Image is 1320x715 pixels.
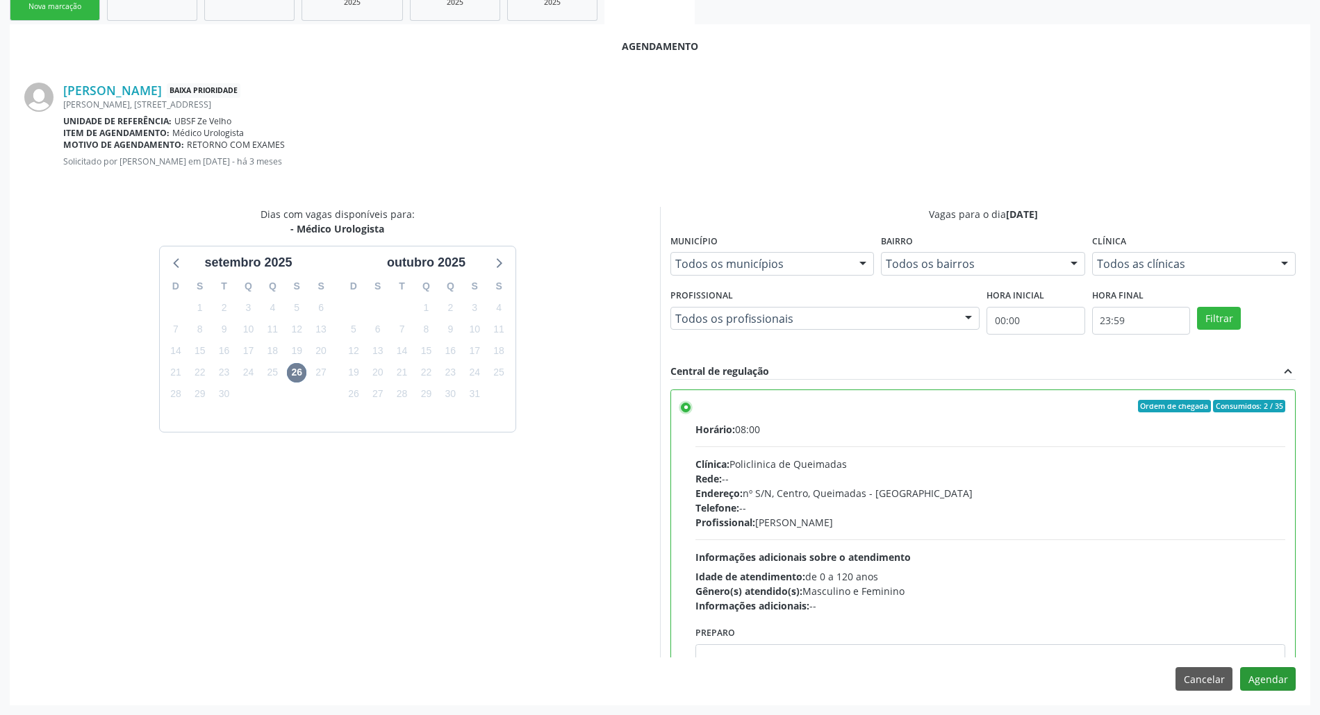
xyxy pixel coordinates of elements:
span: sexta-feira, 24 de outubro de 2025 [465,363,484,382]
div: S [365,276,390,297]
div: 08:00 [695,422,1285,437]
span: domingo, 28 de setembro de 2025 [166,385,185,404]
span: Clínica: [695,457,729,471]
span: quarta-feira, 3 de setembro de 2025 [238,298,258,317]
span: quarta-feira, 24 de setembro de 2025 [238,363,258,382]
span: domingo, 5 de outubro de 2025 [344,319,363,339]
b: Unidade de referência: [63,115,172,127]
div: S [188,276,212,297]
span: segunda-feira, 8 de setembro de 2025 [190,319,210,339]
div: Vagas para o dia [670,207,1296,221]
img: img [24,83,53,112]
span: quinta-feira, 23 de outubro de 2025 [440,363,460,382]
span: terça-feira, 14 de outubro de 2025 [393,342,412,361]
span: segunda-feira, 29 de setembro de 2025 [190,385,210,404]
span: Gênero(s) atendido(s): [695,584,802,598]
span: quinta-feira, 4 de setembro de 2025 [263,298,282,317]
span: quinta-feira, 11 de setembro de 2025 [263,319,282,339]
span: segunda-feira, 1 de setembro de 2025 [190,298,210,317]
div: S [309,276,333,297]
span: sábado, 11 de outubro de 2025 [489,319,509,339]
span: sexta-feira, 17 de outubro de 2025 [465,342,484,361]
button: Agendar [1240,667,1296,691]
div: nº S/N, Centro, Queimadas - [GEOGRAPHIC_DATA] [695,486,1285,500]
div: Agendamento [24,39,1296,53]
div: - Médico Urologista [261,221,415,236]
div: de 0 a 120 anos [695,569,1285,584]
div: Q [236,276,261,297]
span: domingo, 7 de setembro de 2025 [166,319,185,339]
div: Q [414,276,438,297]
label: Hora final [1092,285,1144,307]
label: Hora inicial [987,285,1044,307]
div: Q [261,276,285,297]
div: Central de regulação [670,364,769,379]
span: Profissional: [695,516,755,529]
span: Rede: [695,472,722,485]
span: domingo, 14 de setembro de 2025 [166,342,185,361]
span: Informações adicionais sobre o atendimento [695,550,911,564]
span: Ordem de chegada [1138,400,1211,412]
div: T [390,276,414,297]
label: Preparo [695,623,735,644]
label: Profissional [670,285,733,307]
span: Médico Urologista [172,127,244,139]
div: Q [438,276,463,297]
span: quarta-feira, 29 de outubro de 2025 [416,385,436,404]
input: Selecione o horário [1092,307,1191,335]
span: quinta-feira, 30 de outubro de 2025 [440,385,460,404]
span: segunda-feira, 13 de outubro de 2025 [368,342,388,361]
span: [DATE] [1006,208,1038,221]
span: Todos os municípios [675,257,845,271]
span: domingo, 19 de outubro de 2025 [344,363,363,382]
span: quarta-feira, 10 de setembro de 2025 [238,319,258,339]
label: Município [670,231,718,253]
b: Motivo de agendamento: [63,139,184,151]
div: [PERSON_NAME] [695,515,1285,530]
span: sexta-feira, 31 de outubro de 2025 [465,385,484,404]
div: Policlinica de Queimadas [695,457,1285,471]
div: D [342,276,366,297]
div: S [285,276,309,297]
div: -- [695,500,1285,515]
span: sexta-feira, 3 de outubro de 2025 [465,298,484,317]
div: Nova marcação [20,1,90,12]
span: Baixa Prioridade [167,83,240,98]
span: Endereço: [695,487,743,500]
span: segunda-feira, 15 de setembro de 2025 [190,342,210,361]
button: Filtrar [1197,307,1241,330]
span: sábado, 6 de setembro de 2025 [311,298,331,317]
span: Todos as clínicas [1097,257,1267,271]
span: terça-feira, 9 de setembro de 2025 [215,319,234,339]
span: terça-feira, 16 de setembro de 2025 [215,342,234,361]
span: terça-feira, 7 de outubro de 2025 [393,319,412,339]
span: sábado, 20 de setembro de 2025 [311,342,331,361]
span: Todos os profissionais [675,312,951,326]
b: Item de agendamento: [63,127,170,139]
span: segunda-feira, 22 de setembro de 2025 [190,363,210,382]
i: expand_less [1280,364,1296,379]
div: outubro 2025 [381,253,471,272]
div: D [164,276,188,297]
span: segunda-feira, 6 de outubro de 2025 [368,319,388,339]
span: sexta-feira, 5 de setembro de 2025 [287,298,306,317]
span: terça-feira, 2 de setembro de 2025 [215,298,234,317]
span: sexta-feira, 19 de setembro de 2025 [287,342,306,361]
p: Solicitado por [PERSON_NAME] em [DATE] - há 3 meses [63,155,1296,167]
span: quarta-feira, 17 de setembro de 2025 [238,342,258,361]
span: quarta-feira, 15 de outubro de 2025 [416,342,436,361]
span: sábado, 18 de outubro de 2025 [489,342,509,361]
div: S [463,276,487,297]
span: quinta-feira, 9 de outubro de 2025 [440,319,460,339]
label: Bairro [881,231,913,253]
span: terça-feira, 23 de setembro de 2025 [215,363,234,382]
span: segunda-feira, 27 de outubro de 2025 [368,385,388,404]
span: quarta-feira, 22 de outubro de 2025 [416,363,436,382]
div: -- [695,471,1285,486]
span: Todos os bairros [886,257,1056,271]
span: terça-feira, 28 de outubro de 2025 [393,385,412,404]
div: S [487,276,511,297]
span: domingo, 26 de outubro de 2025 [344,385,363,404]
span: quarta-feira, 8 de outubro de 2025 [416,319,436,339]
a: [PERSON_NAME] [63,83,162,98]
